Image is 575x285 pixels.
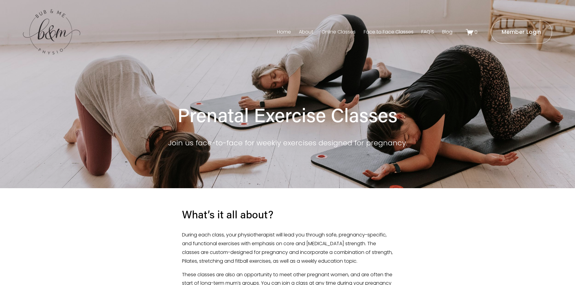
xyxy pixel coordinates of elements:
[299,27,313,37] a: About
[23,9,80,55] img: bubandme
[129,103,446,127] h1: Prenatal Exercise Classes
[491,21,552,43] a: Member Login
[466,28,478,36] a: 0 items in cart
[277,27,291,37] a: Home
[474,29,478,36] span: 0
[321,27,356,37] a: Online Classes
[421,27,434,37] a: FAQ'S
[182,231,393,265] p: During each class, your physiotherapist will lead you through safe, pregnancy-specific, and funct...
[129,136,446,149] p: Join us face-to-face for weekly exercises designed for pregnancy.
[442,27,452,37] a: Blog
[364,27,414,37] a: Face to Face Classes
[182,207,393,221] h3: What’s it all about?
